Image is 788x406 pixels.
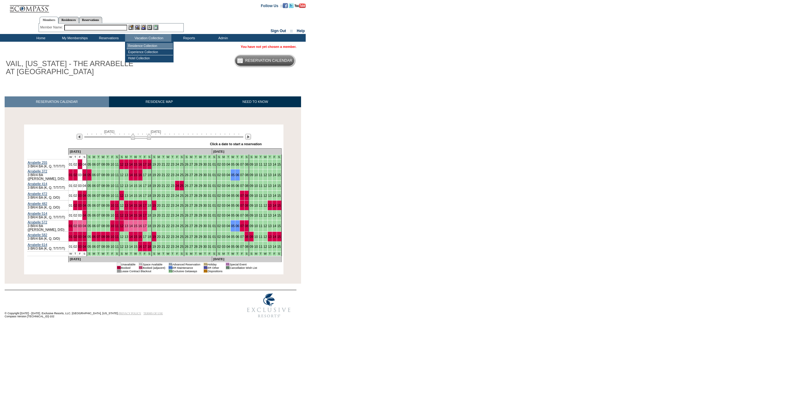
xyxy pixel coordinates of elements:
[263,173,267,177] a: 12
[249,194,253,197] a: 09
[148,214,151,217] a: 18
[217,194,221,197] a: 02
[101,194,105,197] a: 08
[147,25,152,30] img: Reservations
[231,184,235,188] a: 05
[97,214,100,217] a: 07
[208,173,212,177] a: 31
[134,214,137,217] a: 15
[203,204,207,207] a: 30
[78,204,82,207] a: 03
[171,204,174,207] a: 23
[143,214,147,217] a: 17
[161,214,165,217] a: 21
[236,214,239,217] a: 06
[199,184,202,188] a: 29
[171,184,174,188] a: 23
[180,194,184,197] a: 25
[120,173,124,177] a: 12
[185,214,188,217] a: 26
[231,194,235,197] a: 05
[28,192,47,196] a: Arrabelle 472
[194,204,198,207] a: 28
[194,194,198,197] a: 28
[129,184,133,188] a: 14
[273,194,276,197] a: 14
[263,194,267,197] a: 12
[58,17,79,23] a: Residences
[277,163,281,166] a: 15
[249,173,253,177] a: 09
[73,214,77,217] a: 02
[111,194,114,197] a: 10
[189,194,193,197] a: 27
[69,194,73,197] a: 01
[69,204,73,207] a: 01
[152,184,156,188] a: 19
[111,214,114,217] a: 10
[171,214,174,217] a: 23
[254,194,258,197] a: 10
[212,194,216,197] a: 01
[148,204,151,207] a: 18
[124,163,128,166] a: 13
[166,194,170,197] a: 22
[92,163,96,166] a: 06
[129,214,133,217] a: 14
[138,214,142,217] a: 16
[111,184,114,188] a: 10
[97,194,100,197] a: 07
[78,194,82,197] a: 03
[69,173,73,177] a: 01
[83,194,86,197] a: 04
[83,163,86,166] a: 04
[143,173,147,177] a: 17
[138,194,142,197] a: 16
[120,194,124,197] a: 12
[199,194,202,197] a: 29
[40,17,58,23] a: Members
[78,214,82,217] a: 03
[245,204,249,207] a: 08
[259,204,262,207] a: 11
[175,194,179,197] a: 24
[171,34,205,42] td: Reports
[115,194,119,197] a: 11
[83,184,86,188] a: 04
[259,163,262,166] a: 11
[259,194,262,197] a: 11
[194,173,198,177] a: 28
[124,184,128,188] a: 13
[240,163,244,166] a: 07
[185,163,188,166] a: 26
[236,204,239,207] a: 06
[109,96,210,107] a: RESIDENCE MAP
[157,163,161,166] a: 20
[134,194,137,197] a: 15
[73,204,77,207] a: 02
[249,163,253,166] a: 09
[194,184,198,188] a: 28
[185,204,188,207] a: 26
[277,194,281,197] a: 15
[295,3,306,7] a: Subscribe to our YouTube Channel
[111,163,114,166] a: 10
[138,173,142,177] a: 16
[268,163,272,166] a: 13
[203,173,207,177] a: 30
[134,204,137,207] a: 15
[245,59,292,63] h5: Reservation Calendar
[101,163,105,166] a: 08
[152,214,156,217] a: 19
[199,204,202,207] a: 29
[77,134,82,140] img: Previous
[166,184,170,188] a: 22
[161,173,165,177] a: 21
[283,3,288,7] a: Become our fan on Facebook
[92,173,96,177] a: 06
[157,184,161,188] a: 20
[277,184,281,188] a: 15
[205,34,239,42] td: Admin
[249,184,253,188] a: 09
[185,194,188,197] a: 26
